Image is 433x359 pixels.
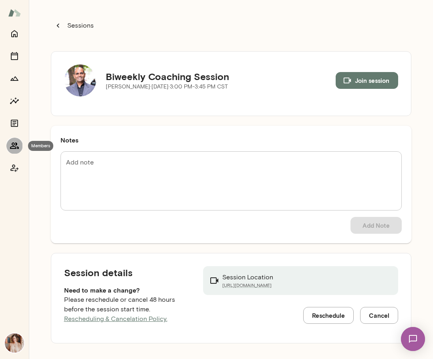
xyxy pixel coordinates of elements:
[51,18,98,34] button: Sessions
[8,5,21,20] img: Mento
[64,64,96,96] img: Lux Nagarajan
[222,282,273,289] a: [URL][DOMAIN_NAME]
[64,295,191,324] p: Please reschedule or cancel 48 hours before the session start time.
[64,285,191,295] h6: Need to make a change?
[6,48,22,64] button: Sessions
[6,115,22,131] button: Documents
[336,72,398,89] button: Join session
[6,138,22,154] button: Members
[6,93,22,109] button: Insights
[28,141,53,151] div: Members
[106,83,229,91] p: [PERSON_NAME] · [DATE] · 3:00 PM-3:45 PM CST
[5,333,24,353] img: Nancy Alsip
[6,26,22,42] button: Home
[106,70,229,83] h5: Biweekly Coaching Session
[66,21,94,30] p: Sessions
[222,273,273,282] p: Session Location
[60,135,402,145] h6: Notes
[64,266,191,279] h5: Session details
[6,160,22,176] button: Coach app
[6,70,22,86] button: Growth Plan
[303,307,354,324] button: Reschedule
[64,315,167,323] a: Rescheduling & Cancelation Policy.
[360,307,398,324] button: Cancel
